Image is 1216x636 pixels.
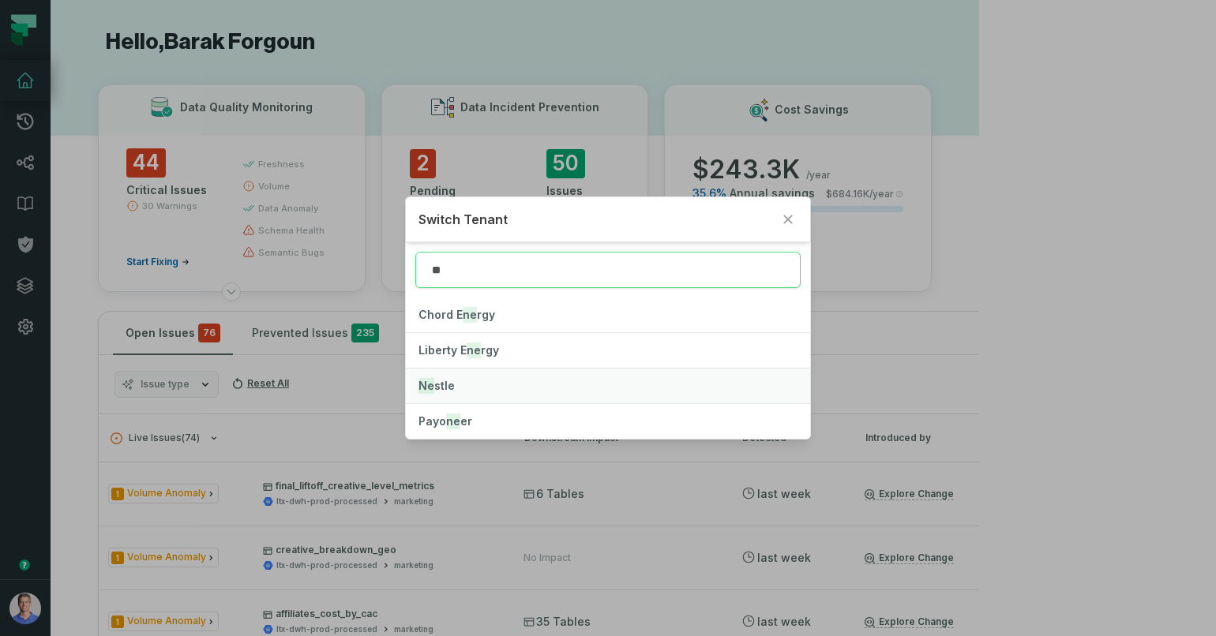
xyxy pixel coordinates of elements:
mark: ne [463,307,477,323]
button: Chord Energy [406,297,809,332]
span: stle [418,379,455,392]
button: Liberty Energy [406,333,809,368]
span: Liberty E rgy [418,343,499,357]
button: Close [779,210,798,229]
h2: Switch Tenant [418,210,771,229]
span: Payo er [418,414,472,428]
mark: ne [467,342,481,358]
button: Payoneer [406,404,809,439]
button: Nestle [406,369,809,403]
mark: ne [446,413,460,429]
mark: Ne [418,378,434,394]
span: Chord E rgy [418,308,495,321]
